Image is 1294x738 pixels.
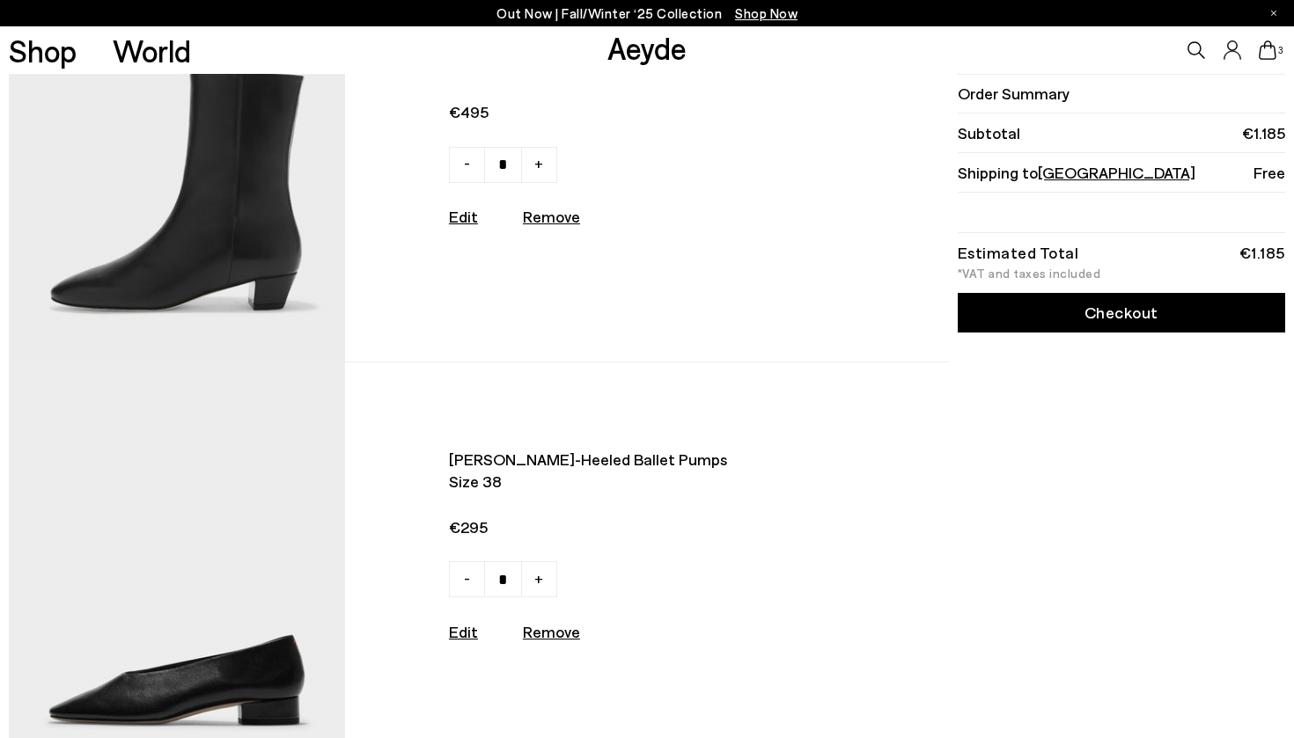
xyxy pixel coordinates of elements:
[958,246,1079,259] div: Estimated Total
[958,74,1285,113] li: Order Summary
[958,293,1285,332] a: Checkout
[521,561,557,597] a: +
[735,5,798,21] span: Navigate to /collections/new-in
[607,29,687,66] a: Aeyde
[113,35,191,66] a: World
[523,207,580,226] u: Remove
[1259,40,1276,60] a: 3
[496,3,798,25] p: Out Now | Fall/Winter ‘25 Collection
[958,113,1285,153] li: Subtotal
[1038,163,1195,182] span: [GEOGRAPHIC_DATA]
[464,567,470,588] span: -
[449,622,478,641] a: Edit
[1276,46,1285,55] span: 3
[449,207,478,226] a: Edit
[1242,122,1285,144] span: €1.185
[1254,162,1285,184] span: Free
[523,622,580,641] u: Remove
[449,516,815,538] span: €295
[449,561,485,597] a: -
[1239,246,1285,259] div: €1.185
[9,35,77,66] a: Shop
[449,147,485,183] a: -
[521,147,557,183] a: +
[464,152,470,173] span: -
[958,162,1195,184] span: Shipping to
[534,152,543,173] span: +
[449,449,815,471] span: [PERSON_NAME]-heeled ballet pumps
[449,471,815,493] span: Size 38
[449,101,815,123] span: €495
[534,567,543,588] span: +
[958,267,1285,280] div: *VAT and taxes included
